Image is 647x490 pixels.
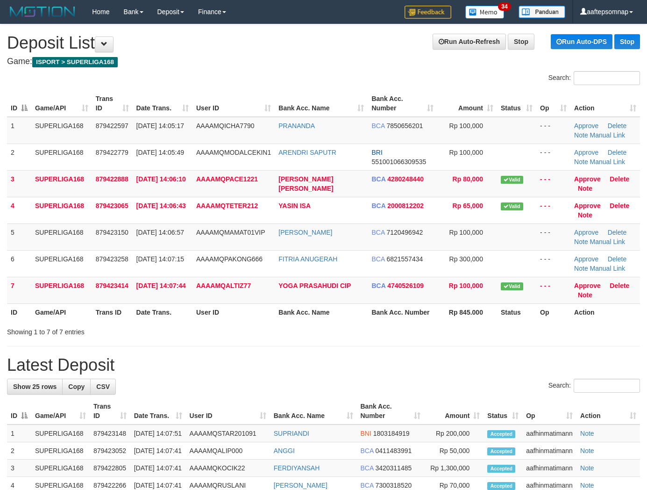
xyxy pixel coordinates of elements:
th: Status: activate to sort column ascending [497,90,536,117]
th: Action [570,303,640,321]
a: [PERSON_NAME] [274,482,327,489]
a: Note [578,211,592,219]
th: Date Trans.: activate to sort column ascending [133,90,192,117]
span: Rp 65,000 [453,202,483,209]
td: 2 [7,442,31,460]
a: PRANANDA [278,122,315,130]
span: Copy 3420311485 to clipboard [375,464,412,472]
a: Note [580,482,594,489]
th: Amount: activate to sort column ascending [437,90,497,117]
a: Run Auto-DPS [551,34,612,49]
td: 3 [7,170,31,197]
td: - - - [536,144,570,170]
th: Rp 845.000 [437,303,497,321]
th: User ID: activate to sort column ascending [192,90,275,117]
span: Rp 100,000 [449,229,483,236]
td: 2 [7,144,31,170]
span: Rp 100,000 [449,122,483,130]
span: Copy 6821557434 to clipboard [386,255,423,263]
a: Note [578,185,592,192]
a: SUPRIANDI [274,430,309,437]
a: Approve [574,229,598,236]
span: Valid transaction [501,202,523,210]
th: Bank Acc. Name: activate to sort column ascending [275,90,368,117]
span: [DATE] 14:06:57 [136,229,184,236]
span: Copy 7120496942 to clipboard [386,229,423,236]
a: Note [580,464,594,472]
td: aafhinmatimann [522,460,576,477]
td: SUPERLIGA168 [31,144,92,170]
img: MOTION_logo.png [7,5,78,19]
span: BNI [361,430,371,437]
a: Manual Link [590,238,626,245]
td: - - - [536,117,570,144]
span: BCA [371,122,384,130]
th: Date Trans. [133,303,192,321]
td: 879422805 [90,460,130,477]
th: Status [497,303,536,321]
th: Trans ID [92,303,133,321]
a: CSV [90,379,116,395]
a: [PERSON_NAME] [PERSON_NAME] [278,175,333,192]
a: Approve [574,175,601,183]
a: YASIN ISA [278,202,311,209]
td: SUPERLIGA168 [31,277,92,303]
td: 1 [7,117,31,144]
a: Delete [608,229,626,236]
a: Stop [508,34,534,50]
span: AAAAMQTETER212 [196,202,258,209]
span: CSV [96,383,110,390]
a: ARENDRI SAPUTR [278,149,336,156]
span: Copy [68,383,85,390]
span: Accepted [487,465,515,473]
span: BCA [371,282,385,289]
th: User ID [192,303,275,321]
td: 879423052 [90,442,130,460]
a: Delete [608,122,626,130]
span: Copy 7300318520 to clipboard [375,482,412,489]
h1: Deposit List [7,34,640,52]
td: 1 [7,425,31,442]
td: 5 [7,223,31,250]
label: Search: [548,71,640,85]
th: Bank Acc. Name [275,303,368,321]
th: Status: activate to sort column ascending [483,398,522,425]
a: Delete [608,149,626,156]
a: Note [574,131,588,139]
td: aafhinmatimann [522,442,576,460]
th: Op [536,303,570,321]
span: [DATE] 14:07:44 [136,282,186,289]
span: 34 [498,2,511,11]
a: FERDIYANSAH [274,464,320,472]
th: ID [7,303,31,321]
td: SUPERLIGA168 [31,170,92,197]
img: panduan.png [519,6,565,18]
td: AAAAMQALIP000 [186,442,270,460]
th: Amount: activate to sort column ascending [424,398,483,425]
th: Game/API: activate to sort column ascending [31,90,92,117]
span: Rp 100,000 [449,282,483,289]
span: AAAAMQPACE1221 [196,175,258,183]
span: Copy 2000812202 to clipboard [387,202,424,209]
span: Accepted [487,430,515,438]
span: Rp 300,000 [449,255,483,263]
td: 879423148 [90,425,130,442]
td: - - - [536,250,570,277]
span: Copy 1803184919 to clipboard [373,430,410,437]
td: [DATE] 14:07:41 [130,460,186,477]
span: BRI [371,149,382,156]
td: - - - [536,170,570,197]
a: Approve [574,282,601,289]
a: ANGGI [274,447,295,454]
td: - - - [536,277,570,303]
a: Delete [610,202,629,209]
span: 879423150 [96,229,128,236]
a: Manual Link [590,265,626,272]
span: 879423258 [96,255,128,263]
span: 879423414 [96,282,128,289]
span: [DATE] 14:05:49 [136,149,184,156]
span: AAAAMQALTIZ77 [196,282,251,289]
a: Copy [62,379,91,395]
th: Game/API [31,303,92,321]
a: Show 25 rows [7,379,63,395]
